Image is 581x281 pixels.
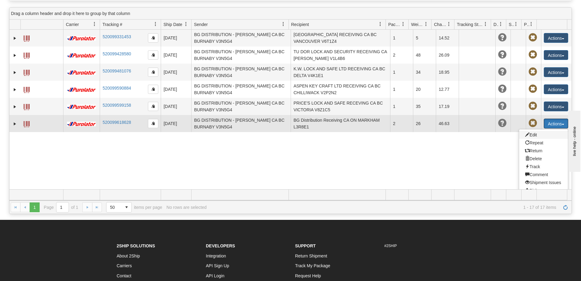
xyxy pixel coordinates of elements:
a: Label [23,84,30,94]
button: Actions [544,33,568,43]
a: Weight filter column settings [421,19,431,29]
a: API Sign Up [206,263,229,268]
span: Unknown [498,119,507,128]
a: Pickup Status filter column settings [526,19,536,29]
div: live help - online [5,5,56,10]
a: Expand [12,52,18,58]
a: Delivery Status filter column settings [496,19,506,29]
span: Page 1 [30,202,39,212]
a: Track My Package [295,263,330,268]
td: BG DISTRIBUTION - [PERSON_NAME] CA BC BURNABY V3N5G4 [191,64,291,81]
span: Carrier [66,21,79,28]
td: [DATE] [161,98,191,115]
a: Label [23,33,30,43]
td: 18.95 [436,64,459,81]
td: 20 [413,81,436,98]
a: Packages filter column settings [398,19,408,29]
a: Edit [519,131,568,139]
img: 11 - Purolator [66,105,97,109]
td: [GEOGRAPHIC_DATA] RECEIVING CA BC VANCOUVER V6T1Z4 [291,29,390,46]
td: 1 [390,98,413,115]
img: 11 - Purolator [66,36,97,41]
a: 520099331453 [102,34,131,39]
span: Packages [388,21,401,28]
td: [DATE] [161,81,191,98]
a: Pickup [519,187,568,194]
a: Label [23,101,30,111]
a: Comment [519,171,568,179]
span: select [122,202,131,212]
td: BG DISTRIBUTION - [PERSON_NAME] CA BC BURNABY V3N5G4 [191,46,291,64]
a: Carriers [117,263,132,268]
a: Label [23,67,30,77]
a: Sender filter column settings [278,19,289,29]
td: 48 [413,46,436,64]
img: 11 - Purolator [66,122,97,126]
a: Expand [12,121,18,127]
span: Unknown [498,85,507,93]
td: [DATE] [161,29,191,46]
span: Unknown [498,102,507,110]
button: Copy to clipboard [148,33,158,43]
button: Copy to clipboard [148,119,158,128]
td: ASPEN KEY CRAFT LTD RECEIVING CA BC CHILLIWACK V2P2N2 [291,81,390,98]
span: Pickup Not Assigned [529,85,537,93]
span: 50 [110,204,118,210]
a: Request Help [295,273,321,278]
td: 35 [413,98,436,115]
a: 520099481076 [102,68,131,73]
td: 2 [390,115,413,132]
td: 1 [390,81,413,98]
a: 520099590884 [102,86,131,91]
a: Contact [117,273,131,278]
span: Recipient [291,21,309,28]
a: Track [519,163,568,171]
td: TU DOR LOCK AND SECURITY RECEIVING CA [PERSON_NAME] V1L4B6 [291,46,390,64]
a: 520099599158 [102,103,131,108]
td: [DATE] [161,64,191,81]
a: Label [23,50,30,60]
button: Copy to clipboard [148,102,158,111]
td: 17.19 [436,98,459,115]
td: 2 [390,46,413,64]
button: Actions [544,84,568,94]
span: Sender [194,21,208,28]
span: Unknown [498,33,507,42]
a: Shipment Issues [519,179,568,187]
button: Copy to clipboard [148,68,158,77]
div: No rows are selected [167,205,207,210]
a: Refresh [561,202,570,212]
input: Page 1 [56,202,69,212]
a: Shipment Issues filter column settings [511,19,521,29]
div: grid grouping header [9,8,572,20]
a: Ship Date filter column settings [181,19,191,29]
iframe: chat widget [567,109,580,172]
td: 1 [390,29,413,46]
a: Expand [12,69,18,76]
td: [DATE] [161,115,191,132]
a: Expand [12,87,18,93]
td: BG DISTRIBUTION - [PERSON_NAME] CA BC BURNABY V3N5G4 [191,98,291,115]
button: Actions [544,102,568,111]
td: 26 [413,115,436,132]
span: items per page [106,202,162,213]
button: Actions [544,50,568,60]
span: Tracking # [102,21,122,28]
a: Carrier filter column settings [89,19,100,29]
td: K.W. LOCK AND SAFE LTD RECEIVING CA BC DELTA V4K1E1 [291,64,390,81]
td: 14.52 [436,29,459,46]
span: Shipment Issues [509,21,514,28]
span: Pickup Not Assigned [529,33,537,42]
td: BG DISTRIBUTION - [PERSON_NAME] CA BC BURNABY V3N5G4 [191,29,291,46]
a: Tracking Status filter column settings [480,19,491,29]
a: Expand [12,35,18,41]
span: Pickup Not Assigned [529,119,537,128]
td: PRICE'S LOCK AND SAFE RECEVING CA BC VICTORIA V8Z1C5 [291,98,390,115]
td: 34 [413,64,436,81]
span: Page of 1 [44,202,78,213]
td: BG Distribution Receiving CA ON MARKHAM L3R8E1 [291,115,390,132]
td: 26.09 [436,46,459,64]
button: Copy to clipboard [148,50,158,60]
a: 520099618628 [102,120,131,125]
button: Copy to clipboard [148,85,158,94]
